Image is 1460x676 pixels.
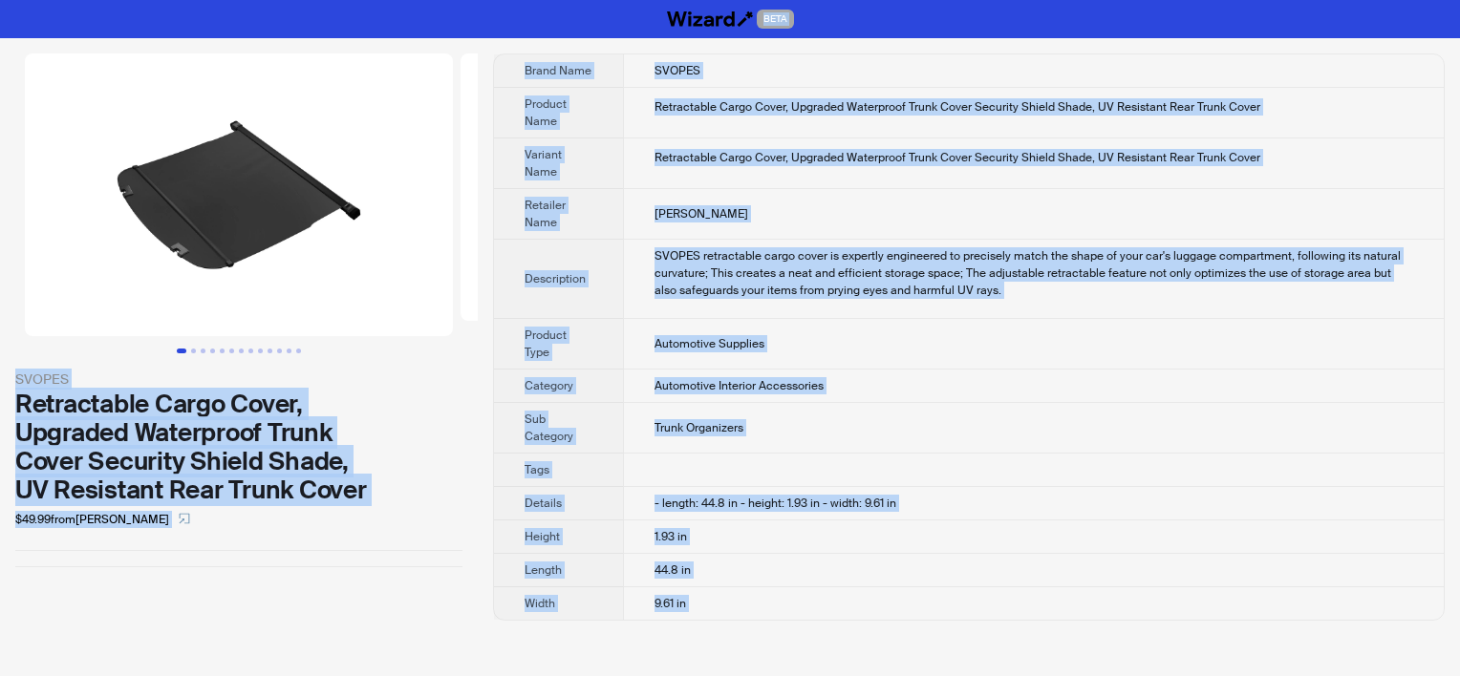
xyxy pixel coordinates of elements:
span: Automotive Supplies [655,336,764,351]
button: Go to slide 13 [296,349,301,353]
button: Go to slide 12 [287,349,291,353]
button: Go to slide 2 [191,349,196,353]
span: Automotive Interior Accessories [655,378,824,393]
div: Retractable Cargo Cover, Upgraded Waterproof Trunk Cover Security Shield Shade, UV Resistant Rear... [15,390,462,504]
img: Retractable Cargo Cover, Upgraded Waterproof Trunk Cover Security Shield Shade, UV Resistant Rear... [461,53,866,321]
div: SVOPES [15,369,462,390]
span: BETA [757,10,794,29]
button: Go to slide 4 [210,349,215,353]
span: Variant Name [525,147,562,180]
span: 1.93 in [655,529,687,544]
span: Brand Name [525,63,591,78]
span: select [179,513,190,524]
button: Go to slide 11 [277,349,282,353]
button: Go to slide 3 [201,349,205,353]
span: Product Name [525,96,567,129]
button: Go to slide 9 [258,349,263,353]
button: Go to slide 7 [239,349,244,353]
img: Retractable Cargo Cover, Upgraded Waterproof Trunk Cover Security Shield Shade, UV Resistant Rear... [25,53,453,336]
button: Go to slide 1 [177,349,186,353]
span: 9.61 in [655,596,686,611]
span: Product Type [525,327,567,360]
span: Tags [525,462,549,477]
button: Go to slide 6 [229,349,234,353]
button: Go to slide 8 [248,349,253,353]
span: Trunk Organizers [655,420,743,435]
span: Width [525,596,555,611]
span: Length [525,562,562,578]
span: Description [525,271,586,286]
span: Category [525,378,573,393]
span: Retailer Name [525,198,566,230]
button: Go to slide 10 [268,349,272,353]
button: Go to slide 5 [220,349,225,353]
div: Retractable Cargo Cover, Upgraded Waterproof Trunk Cover Security Shield Shade, UV Resistant Rear... [655,149,1413,166]
div: Retractable Cargo Cover, Upgraded Waterproof Trunk Cover Security Shield Shade, UV Resistant Rear... [655,98,1413,116]
span: 44.8 in [655,562,691,578]
span: Details [525,496,562,511]
span: - length: 44.8 in - height: 1.93 in - width: 9.61 in [655,496,896,511]
div: SVOPES retractable cargo cover is expertly engineered to precisely match the shape of your car's ... [655,247,1413,299]
div: $49.99 from [PERSON_NAME] [15,504,462,535]
span: SVOPES [655,63,700,78]
span: [PERSON_NAME] [655,206,748,222]
span: Sub Category [525,412,573,444]
span: Height [525,529,560,544]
